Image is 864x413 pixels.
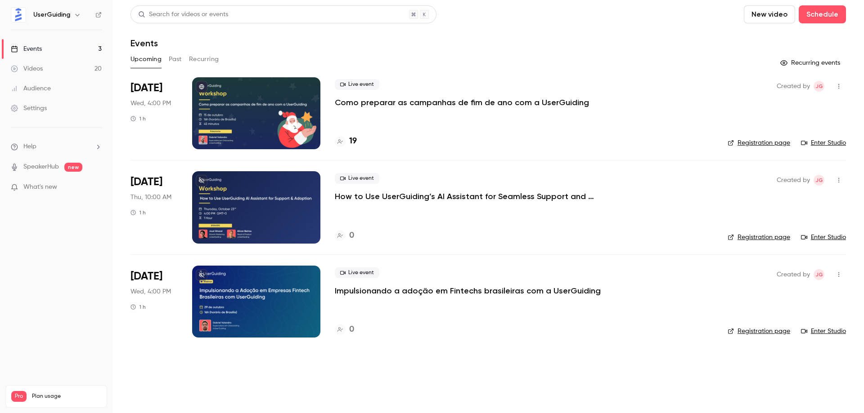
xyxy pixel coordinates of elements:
[728,327,790,336] a: Registration page
[32,393,101,400] span: Plan usage
[335,267,379,278] span: Live event
[130,77,178,149] div: Oct 15 Wed, 4:00 PM (America/Sao Paulo)
[814,269,824,280] span: Joud Ghazal
[23,162,59,172] a: SpeakerHub
[130,99,171,108] span: Wed, 4:00 PM
[130,266,178,338] div: Oct 29 Wed, 4:00 PM (America/Sao Paulo)
[349,135,357,147] h4: 19
[776,56,846,70] button: Recurring events
[11,44,42,53] div: Events
[335,324,354,336] a: 0
[335,173,379,184] span: Live event
[23,182,57,192] span: What's new
[130,115,146,122] div: 1 h
[130,303,146,311] div: 1 h
[777,175,810,186] span: Created by
[814,81,824,92] span: Joud Ghazal
[11,64,43,73] div: Videos
[91,183,102,191] iframe: Noticeable Trigger
[335,285,601,296] a: Impulsionando a adoção em Fintechs brasileiras com a UserGuiding
[130,81,162,95] span: [DATE]
[349,324,354,336] h4: 0
[335,135,357,147] a: 19
[11,84,51,93] div: Audience
[349,230,354,242] h4: 0
[130,52,162,67] button: Upcoming
[130,171,178,243] div: Oct 23 Thu, 4:00 PM (Europe/Istanbul)
[799,5,846,23] button: Schedule
[801,233,846,242] a: Enter Studio
[815,81,823,92] span: JG
[189,52,219,67] button: Recurring
[335,97,589,108] a: Como preparar as campanhas de fim de ano com a UserGuiding
[335,191,605,202] a: How to Use UserGuiding’s AI Assistant for Seamless Support and Adoption
[335,230,354,242] a: 0
[801,327,846,336] a: Enter Studio
[33,10,70,19] h6: UserGuiding
[11,8,26,22] img: UserGuiding
[815,175,823,186] span: JG
[801,138,846,147] a: Enter Studio
[728,138,790,147] a: Registration page
[130,287,171,296] span: Wed, 4:00 PM
[11,104,47,113] div: Settings
[130,269,162,284] span: [DATE]
[815,269,823,280] span: JG
[138,10,228,19] div: Search for videos or events
[744,5,795,23] button: New video
[130,209,146,216] div: 1 h
[777,269,810,280] span: Created by
[335,79,379,90] span: Live event
[130,38,158,49] h1: Events
[23,142,36,151] span: Help
[11,142,102,151] li: help-dropdown-opener
[130,193,171,202] span: Thu, 10:00 AM
[64,163,82,172] span: new
[777,81,810,92] span: Created by
[814,175,824,186] span: Joud Ghazal
[130,175,162,189] span: [DATE]
[728,233,790,242] a: Registration page
[11,391,27,402] span: Pro
[169,52,182,67] button: Past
